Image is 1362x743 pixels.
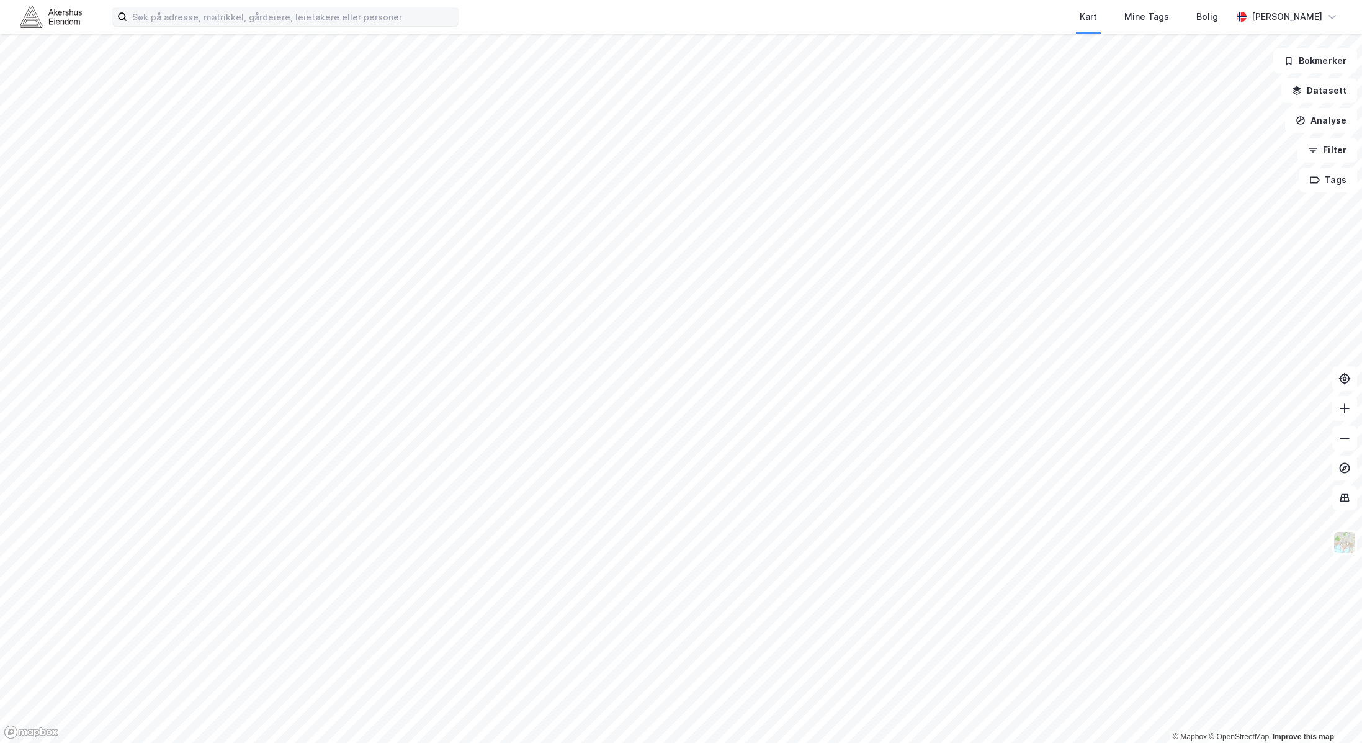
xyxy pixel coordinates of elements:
[1252,9,1322,24] div: [PERSON_NAME]
[1124,9,1169,24] div: Mine Tags
[1333,531,1356,554] img: Z
[1299,168,1357,192] button: Tags
[1285,108,1357,133] button: Analyse
[127,7,459,26] input: Søk på adresse, matrikkel, gårdeiere, leietakere eller personer
[1209,732,1269,741] a: OpenStreetMap
[1173,732,1207,741] a: Mapbox
[4,725,58,739] a: Mapbox homepage
[1281,78,1357,103] button: Datasett
[1273,48,1357,73] button: Bokmerker
[1196,9,1218,24] div: Bolig
[20,6,82,27] img: akershus-eiendom-logo.9091f326c980b4bce74ccdd9f866810c.svg
[1300,683,1362,743] iframe: Chat Widget
[1080,9,1097,24] div: Kart
[1273,732,1334,741] a: Improve this map
[1300,683,1362,743] div: Kontrollprogram for chat
[1297,138,1357,163] button: Filter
